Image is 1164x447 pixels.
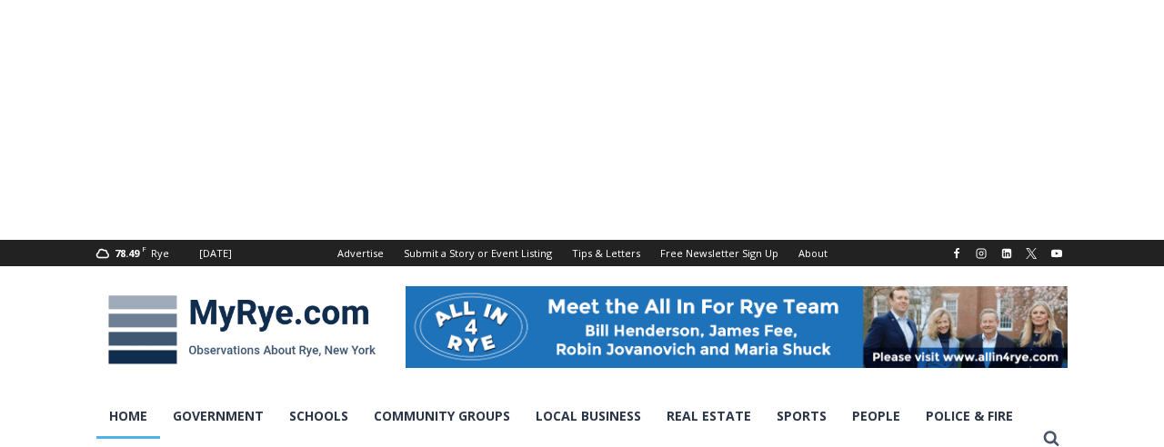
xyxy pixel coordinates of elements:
[946,243,968,264] a: Facebook
[650,240,788,266] a: Free Newsletter Sign Up
[1046,243,1068,264] a: YouTube
[1020,243,1042,264] a: X
[142,243,146,253] span: F
[96,283,387,377] img: MyRye.com
[327,240,394,266] a: Advertise
[996,243,1018,264] a: Linkedin
[199,245,232,262] div: [DATE]
[115,246,139,260] span: 78.49
[361,393,523,439] a: Community Groups
[276,393,361,439] a: Schools
[96,393,160,439] a: Home
[970,243,992,264] a: Instagram
[160,393,276,439] a: Government
[406,286,1068,368] img: All in for Rye
[839,393,913,439] a: People
[394,240,562,266] a: Submit a Story or Event Listing
[327,240,838,266] nav: Secondary Navigation
[151,245,169,262] div: Rye
[523,393,654,439] a: Local Business
[788,240,838,266] a: About
[764,393,839,439] a: Sports
[562,240,650,266] a: Tips & Letters
[913,393,1026,439] a: Police & Fire
[654,393,764,439] a: Real Estate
